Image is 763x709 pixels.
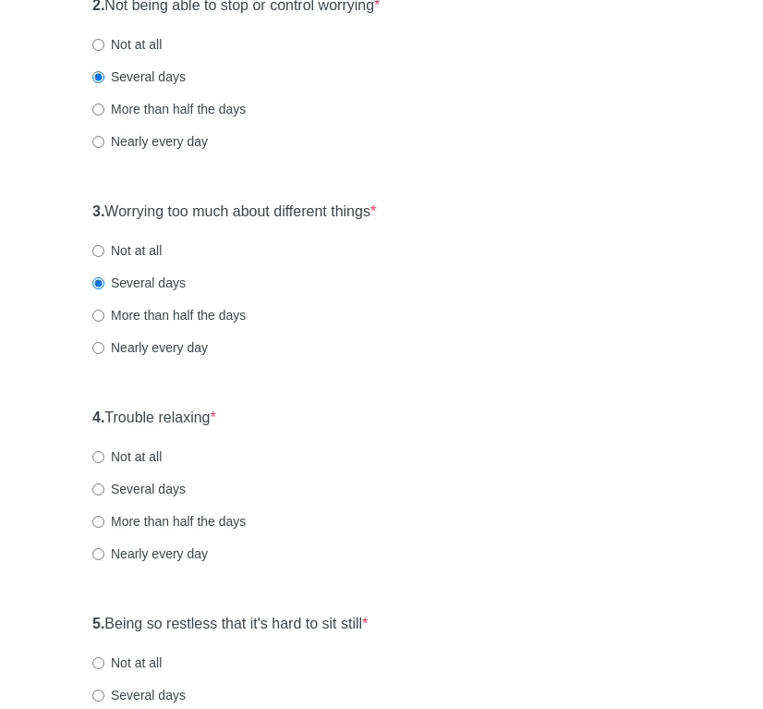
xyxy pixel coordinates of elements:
label: Several days [92,686,186,704]
input: Nearly every day [92,136,104,148]
label: Several days [92,480,186,498]
input: Not at all [92,451,104,463]
input: Nearly every day [92,548,104,560]
input: More than half the days [92,310,104,322]
label: Nearly every day [92,544,208,563]
label: More than half the days [92,100,246,118]
label: Worrying too much about different things [92,202,376,223]
label: Not at all [92,654,162,672]
label: Nearly every day [92,132,208,151]
label: Trouble relaxing [92,408,216,429]
label: More than half the days [92,306,246,324]
input: Several days [92,277,104,289]
label: Several days [92,67,186,86]
label: Not at all [92,35,162,54]
strong: 3. [92,203,104,219]
label: Being so restless that it's hard to sit still [92,614,368,635]
input: Several days [92,71,104,83]
label: Not at all [92,241,162,260]
label: More than half the days [92,512,246,531]
strong: 5. [92,616,104,631]
input: Several days [92,483,104,495]
input: Not at all [92,657,104,669]
input: Several days [92,690,104,702]
input: More than half the days [92,516,104,528]
input: Nearly every day [92,342,104,354]
input: Not at all [92,39,104,51]
strong: 4. [92,410,104,425]
label: Nearly every day [92,338,208,357]
label: Several days [92,274,186,292]
input: More than half the days [92,104,104,116]
input: Not at all [92,245,104,257]
label: Not at all [92,447,162,466]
